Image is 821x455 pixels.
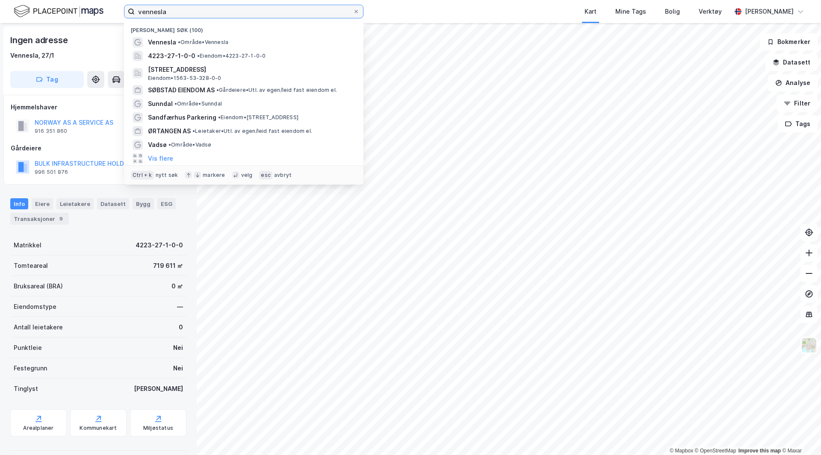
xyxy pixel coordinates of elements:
div: Punktleie [14,343,42,353]
img: logo.f888ab2527a4732fd821a326f86c7f29.svg [14,4,103,19]
span: Sandfærhus Parkering [148,112,216,123]
span: Vennesla [148,37,176,47]
div: Gårdeiere [11,143,186,153]
div: Kommunekart [80,425,117,432]
div: Arealplaner [23,425,53,432]
span: Eiendom • 4223-27-1-0-0 [197,53,266,59]
div: 0 ㎡ [171,281,183,291]
div: Eiendomstype [14,302,56,312]
span: • [197,53,200,59]
div: Tinglyst [14,384,38,394]
div: Ctrl + k [131,171,154,179]
span: Område • Vennesla [178,39,228,46]
div: Miljøstatus [143,425,173,432]
span: ØRTANGEN AS [148,126,191,136]
div: Kontrollprogram for chat [778,414,821,455]
span: Leietaker • Utl. av egen/leid fast eiendom el. [192,128,312,135]
div: — [177,302,183,312]
a: Improve this map [738,448,781,454]
span: • [218,114,221,120]
div: 0 [179,322,183,332]
div: Kart [585,6,597,17]
span: 4223-27-1-0-0 [148,51,195,61]
div: [PERSON_NAME] [745,6,794,17]
button: Filter [777,95,818,112]
div: ESG [157,198,176,209]
span: • [216,87,219,93]
a: Mapbox [670,448,693,454]
div: 996 501 876 [35,169,68,176]
button: Vis flere [148,153,173,164]
span: Vadsø [148,140,167,150]
div: Ingen adresse [10,33,69,47]
button: Analyse [768,74,818,91]
div: Festegrunn [14,363,47,373]
img: Z [801,337,817,353]
div: Nei [173,363,183,373]
div: Transaksjoner [10,213,69,225]
button: Datasett [765,54,818,71]
div: markere [203,172,225,179]
div: 9 [57,214,65,223]
span: Gårdeiere • Utl. av egen/leid fast eiendom el. [216,87,337,94]
div: Verktøy [699,6,722,17]
span: • [168,141,171,148]
div: nytt søk [156,172,178,179]
div: esc [259,171,272,179]
div: Bruksareal (BRA) [14,281,63,291]
span: SØBSTAD EIENDOM AS [148,85,215,95]
span: • [192,128,195,134]
div: velg [241,172,253,179]
a: OpenStreetMap [695,448,736,454]
div: Bolig [665,6,680,17]
div: [PERSON_NAME] søk (100) [124,20,363,35]
span: [STREET_ADDRESS] [148,65,353,75]
span: Område • Vadsø [168,141,212,148]
button: Bokmerker [760,33,818,50]
div: 4223-27-1-0-0 [136,240,183,250]
div: Hjemmelshaver [11,102,186,112]
div: Eiere [32,198,53,209]
button: Tag [10,71,84,88]
div: Vennesla, 27/1 [10,50,54,61]
button: Tags [778,115,818,132]
div: Antall leietakere [14,322,63,332]
div: Nei [173,343,183,353]
span: Eiendom • 1563-53-328-0-0 [148,75,221,82]
span: Sunndal [148,99,173,109]
input: Søk på adresse, matrikkel, gårdeiere, leietakere eller personer [135,5,353,18]
div: avbryt [274,172,292,179]
span: • [178,39,180,45]
div: Datasett [97,198,129,209]
div: Mine Tags [615,6,646,17]
div: Matrikkel [14,240,41,250]
div: Tomteareal [14,261,48,271]
div: 719 611 ㎡ [153,261,183,271]
iframe: Chat Widget [778,414,821,455]
span: • [174,100,177,107]
div: Bygg [133,198,154,209]
div: 916 351 860 [35,128,67,135]
span: Eiendom • [STREET_ADDRESS] [218,114,298,121]
span: Område • Sunndal [174,100,222,107]
div: Info [10,198,28,209]
div: Leietakere [56,198,94,209]
div: [PERSON_NAME] [134,384,183,394]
